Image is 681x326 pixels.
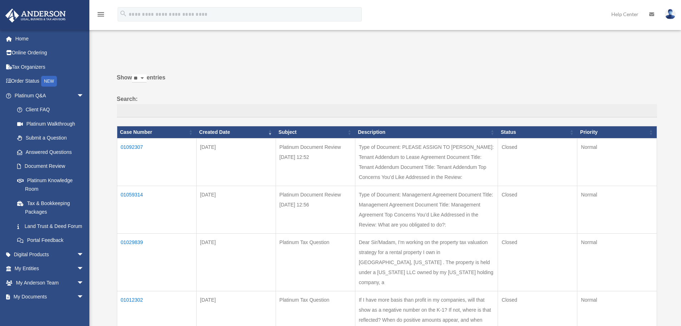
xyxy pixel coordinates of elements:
[41,76,57,87] div: NEW
[117,186,196,233] td: 01059314
[3,9,68,23] img: Anderson Advisors Platinum Portal
[5,88,91,103] a: Platinum Q&Aarrow_drop_down
[10,219,91,233] a: Land Trust & Deed Forum
[119,10,127,18] i: search
[577,186,657,233] td: Normal
[77,247,91,262] span: arrow_drop_down
[196,138,276,186] td: [DATE]
[97,10,105,19] i: menu
[77,290,91,305] span: arrow_drop_down
[10,173,91,196] a: Platinum Knowledge Room
[5,276,95,290] a: My Anderson Teamarrow_drop_down
[10,117,91,131] a: Platinum Walkthrough
[117,104,657,118] input: Search:
[5,74,95,89] a: Order StatusNEW
[355,186,498,233] td: Type of Document: Management Agreement Document Title: Management Agreement Document Title: Manag...
[5,31,95,46] a: Home
[196,233,276,291] td: [DATE]
[196,126,276,138] th: Created Date: activate to sort column ascending
[10,131,91,145] a: Submit a Question
[355,126,498,138] th: Description: activate to sort column ascending
[5,247,95,262] a: Digital Productsarrow_drop_down
[10,145,88,159] a: Answered Questions
[117,73,657,90] label: Show entries
[276,233,355,291] td: Platinum Tax Question
[276,186,355,233] td: Platinum Document Review [DATE] 12:56
[498,138,577,186] td: Closed
[498,126,577,138] th: Status: activate to sort column ascending
[77,88,91,103] span: arrow_drop_down
[276,126,355,138] th: Subject: activate to sort column ascending
[498,186,577,233] td: Closed
[665,9,676,19] img: User Pic
[355,138,498,186] td: Type of Document: PLEASE ASSIGN TO [PERSON_NAME]: Tenant Addendum to Lease Agreement Document Tit...
[5,46,95,60] a: Online Ordering
[117,94,657,118] label: Search:
[577,126,657,138] th: Priority: activate to sort column ascending
[117,138,196,186] td: 01092307
[355,233,498,291] td: Dear Sir/Madam, I'm working on the property tax valuation strategy for a rental property I own in...
[5,60,95,74] a: Tax Organizers
[5,290,95,304] a: My Documentsarrow_drop_down
[132,74,147,83] select: Showentries
[10,233,91,248] a: Portal Feedback
[577,233,657,291] td: Normal
[577,138,657,186] td: Normal
[5,262,95,276] a: My Entitiesarrow_drop_down
[498,233,577,291] td: Closed
[196,186,276,233] td: [DATE]
[77,276,91,290] span: arrow_drop_down
[276,138,355,186] td: Platinum Document Review [DATE] 12:52
[10,103,91,117] a: Client FAQ
[117,233,196,291] td: 01029839
[77,262,91,276] span: arrow_drop_down
[97,13,105,19] a: menu
[10,159,91,174] a: Document Review
[10,196,91,219] a: Tax & Bookkeeping Packages
[117,126,196,138] th: Case Number: activate to sort column ascending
